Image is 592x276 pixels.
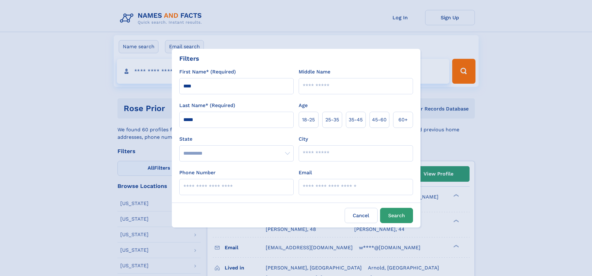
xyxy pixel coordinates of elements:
[179,102,235,109] label: Last Name* (Required)
[299,135,308,143] label: City
[349,116,363,124] span: 35‑45
[299,169,312,176] label: Email
[179,135,294,143] label: State
[179,169,216,176] label: Phone Number
[302,116,315,124] span: 18‑25
[345,208,378,223] label: Cancel
[299,102,308,109] label: Age
[179,68,236,76] label: First Name* (Required)
[380,208,413,223] button: Search
[325,116,339,124] span: 25‑35
[299,68,330,76] label: Middle Name
[398,116,408,124] span: 60+
[179,54,199,63] div: Filters
[372,116,387,124] span: 45‑60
